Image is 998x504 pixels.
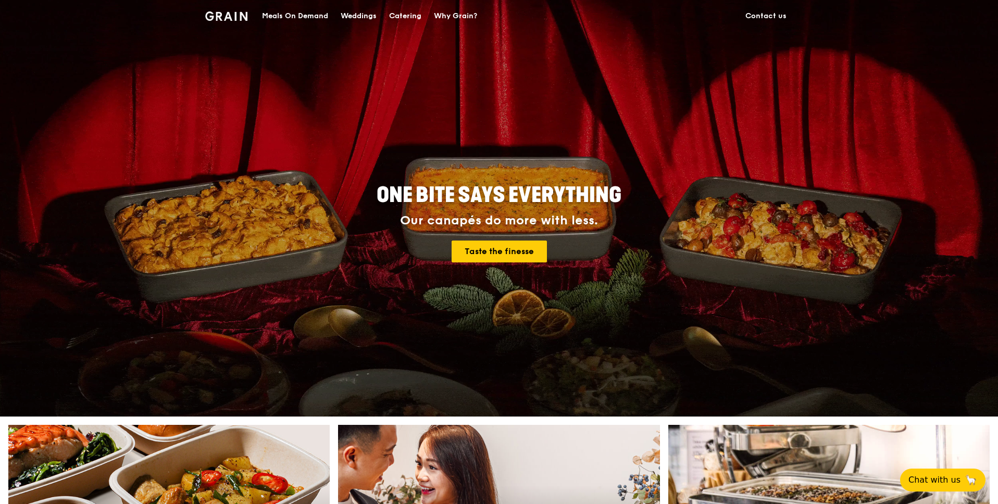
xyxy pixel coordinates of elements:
[377,183,621,208] span: ONE BITE SAYS EVERYTHING
[965,474,977,486] span: 🦙
[334,1,383,32] a: Weddings
[452,241,547,262] a: Taste the finesse
[383,1,428,32] a: Catering
[389,1,421,32] div: Catering
[205,11,247,21] img: Grain
[900,469,985,492] button: Chat with us🦙
[739,1,793,32] a: Contact us
[434,1,477,32] div: Why Grain?
[428,1,483,32] a: Why Grain?
[908,474,960,486] span: Chat with us
[311,213,687,228] div: Our canapés do more with less.
[341,1,377,32] div: Weddings
[262,1,328,32] div: Meals On Demand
